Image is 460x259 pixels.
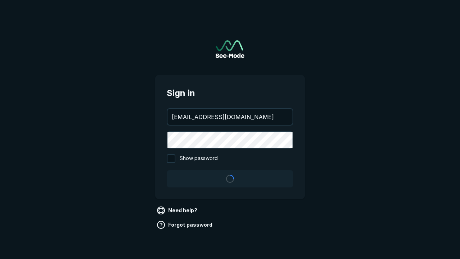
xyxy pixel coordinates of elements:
img: See-Mode Logo [216,40,244,58]
a: Need help? [155,205,200,216]
span: Show password [180,154,218,163]
input: your@email.com [167,109,293,125]
span: Sign in [167,87,293,100]
a: Forgot password [155,219,215,231]
a: Go to sign in [216,40,244,58]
